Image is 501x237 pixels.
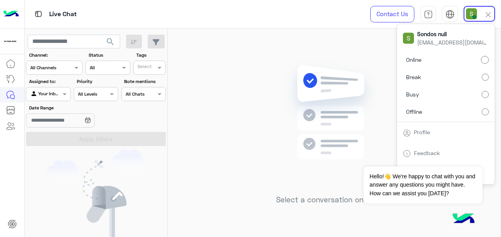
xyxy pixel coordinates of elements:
a: Profile [414,129,430,135]
p: Live Chat [49,9,77,20]
label: Status [89,52,129,59]
label: Priority [77,78,117,85]
label: Date Range [29,104,117,111]
img: hulul-logo.png [450,206,477,233]
a: tab [420,6,436,22]
h5: Select a conversation on the left [276,195,392,204]
img: Logo [3,6,19,22]
button: Apply Filters [26,132,166,146]
span: search [106,37,115,46]
input: Busy [482,91,489,98]
img: userImage [466,8,477,19]
img: tab [33,9,43,19]
span: Online [406,56,421,64]
span: Break [406,73,421,81]
label: Note mentions [124,78,165,85]
button: search [101,35,120,52]
input: Online [481,56,489,64]
span: Offline [406,107,422,116]
div: Select [136,63,152,72]
label: Tags [136,52,165,59]
input: Offline [482,108,489,115]
span: Busy [406,90,419,98]
span: Sondos null [417,30,488,38]
img: tab [445,10,455,19]
span: Hello!👋 We're happy to chat with you and answer any questions you might have. How can we assist y... [364,167,482,204]
a: Contact Us [370,6,414,22]
label: Channel: [29,52,82,59]
span: [EMAIL_ADDRESS][DOMAIN_NAME] [417,38,488,46]
img: userImage [403,33,414,44]
img: no messages [277,59,391,189]
input: Break [482,74,489,81]
label: Assigned to: [29,78,70,85]
img: close [484,10,493,19]
img: 923305001092802 [3,34,17,48]
img: tab [424,10,433,19]
img: tab [403,129,411,137]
